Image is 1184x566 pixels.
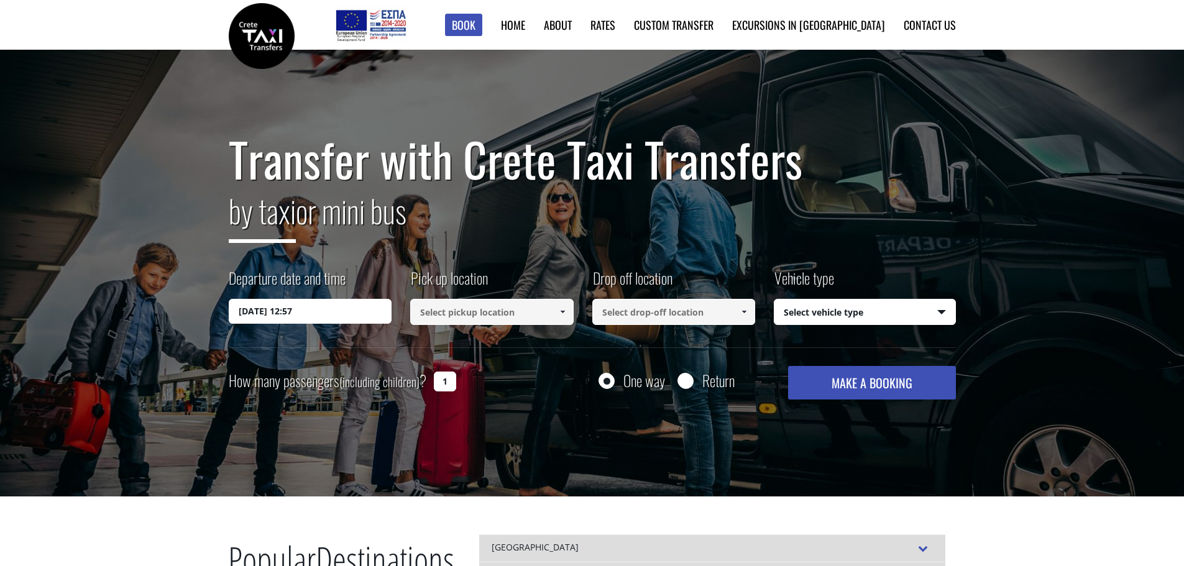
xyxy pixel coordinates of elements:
[229,187,296,243] span: by taxi
[592,267,672,299] label: Drop off location
[410,299,574,325] input: Select pickup location
[229,133,956,185] h1: Transfer with Crete Taxi Transfers
[774,267,834,299] label: Vehicle type
[339,372,420,391] small: (including children)
[229,3,295,69] img: Crete Taxi Transfers | Safe Taxi Transfer Services from to Heraklion Airport, Chania Airport, Ret...
[590,17,615,33] a: Rates
[634,17,714,33] a: Custom Transfer
[552,299,572,325] a: Show All Items
[229,267,346,299] label: Departure date and time
[501,17,525,33] a: Home
[904,17,956,33] a: Contact us
[544,17,572,33] a: About
[734,299,755,325] a: Show All Items
[410,267,488,299] label: Pick up location
[445,14,482,37] a: Book
[788,366,955,399] button: MAKE A BOOKING
[774,299,955,326] span: Select vehicle type
[702,373,735,388] label: Return
[592,299,756,325] input: Select drop-off location
[732,17,885,33] a: Excursions in [GEOGRAPHIC_DATA]
[229,366,426,396] label: How many passengers ?
[623,373,665,388] label: One way
[229,28,295,41] a: Crete Taxi Transfers | Safe Taxi Transfer Services from to Heraklion Airport, Chania Airport, Ret...
[479,534,945,562] div: [GEOGRAPHIC_DATA]
[334,6,408,43] img: e-bannersEUERDF180X90.jpg
[229,185,956,252] h2: or mini bus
